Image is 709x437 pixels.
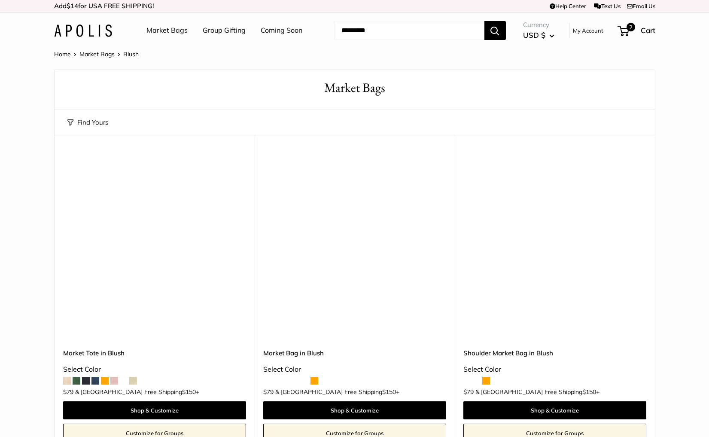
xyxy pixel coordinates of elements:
a: Market Tote in BlushMarket Tote in Blush [63,156,246,339]
span: & [GEOGRAPHIC_DATA] Free Shipping + [75,389,199,395]
a: Coming Soon [261,24,302,37]
a: Shoulder Market Bag in Blush [463,348,646,358]
a: Text Us [594,3,620,9]
span: 2 [626,23,635,31]
a: My Account [573,25,603,36]
span: $79 [263,388,274,396]
div: Select Color [63,363,246,376]
span: & [GEOGRAPHIC_DATA] Free Shipping + [275,389,399,395]
nav: Breadcrumb [54,49,139,60]
a: Shoulder Market Bag in BlushShoulder Market Bag in Blush [463,156,646,339]
span: Currency [523,19,554,31]
h1: Market Bags [67,79,642,97]
div: Select Color [463,363,646,376]
span: USD $ [523,31,545,40]
a: Shop & Customize [263,401,446,419]
button: Find Yours [67,116,108,128]
span: $150 [382,388,396,396]
input: Search... [335,21,484,40]
a: 2 Cart [618,24,655,37]
span: $79 [63,388,73,396]
span: Cart [641,26,655,35]
a: Help Center [550,3,586,9]
span: Blush [123,50,139,58]
img: Apolis [54,24,112,37]
a: description_Our first Blush Market BagMarket Bag in Blush [263,156,446,339]
span: $150 [582,388,596,396]
a: Shop & Customize [63,401,246,419]
button: Search [484,21,506,40]
div: Select Color [263,363,446,376]
a: Email Us [627,3,655,9]
a: Market Bag in Blush [263,348,446,358]
span: & [GEOGRAPHIC_DATA] Free Shipping + [475,389,599,395]
span: $150 [182,388,196,396]
a: Market Bags [79,50,115,58]
a: Home [54,50,71,58]
a: Group Gifting [203,24,246,37]
span: $79 [463,388,474,396]
a: Shop & Customize [463,401,646,419]
a: Market Bags [146,24,188,37]
a: Market Tote in Blush [63,348,246,358]
span: $14 [67,2,78,10]
button: USD $ [523,28,554,42]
